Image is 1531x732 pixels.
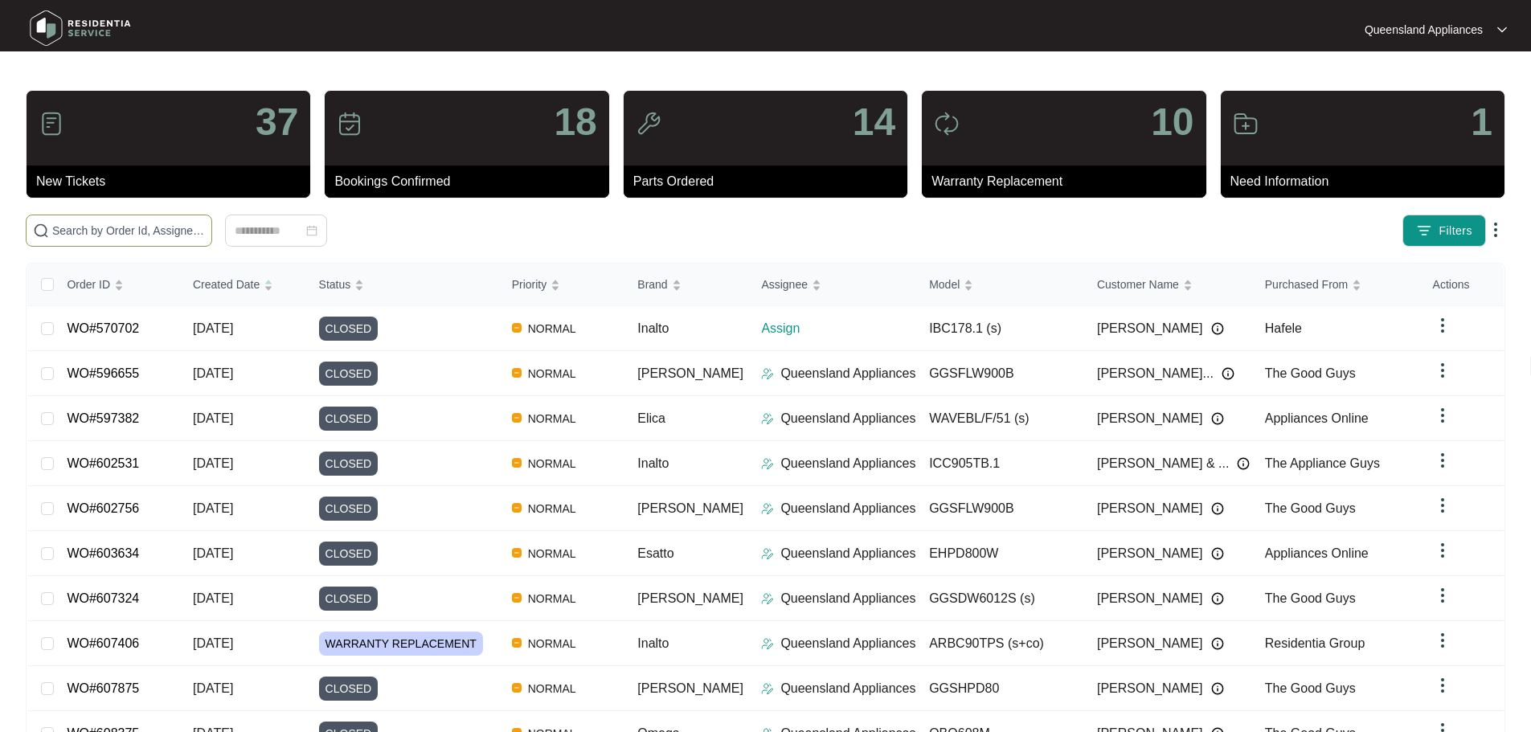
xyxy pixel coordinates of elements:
span: Order ID [67,276,110,293]
span: Appliances Online [1265,546,1369,560]
span: [PERSON_NAME] [1097,544,1203,563]
span: The Good Guys [1265,366,1356,380]
p: Queensland Appliances [780,634,915,653]
span: CLOSED [319,542,379,566]
span: Inalto [637,321,669,335]
p: Parts Ordered [633,172,907,191]
img: dropdown arrow [1486,220,1505,239]
span: [DATE] [193,501,233,515]
p: New Tickets [36,172,310,191]
th: Model [916,264,1084,306]
td: WAVEBL/F/51 (s) [916,396,1084,441]
span: Hafele [1265,321,1302,335]
img: Info icon [1211,502,1224,515]
span: NORMAL [522,544,583,563]
img: Info icon [1211,322,1224,335]
img: Info icon [1211,592,1224,605]
span: NORMAL [522,364,583,383]
img: dropdown arrow [1433,631,1452,650]
p: Need Information [1230,172,1504,191]
span: [PERSON_NAME] [1097,319,1203,338]
span: [PERSON_NAME]... [1097,364,1214,383]
span: NORMAL [522,454,583,473]
p: Queensland Appliances [780,544,915,563]
span: Inalto [637,456,669,470]
input: Search by Order Id, Assignee Name, Customer Name, Brand and Model [52,222,205,239]
span: CLOSED [319,317,379,341]
img: Vercel Logo [512,548,522,558]
p: 37 [256,103,298,141]
a: WO#602531 [67,456,139,470]
span: [PERSON_NAME] [1097,679,1203,698]
p: Queensland Appliances [1365,22,1483,38]
a: WO#607406 [67,636,139,650]
td: ICC905TB.1 [916,441,1084,486]
span: The Appliance Guys [1265,456,1380,470]
img: Assigner Icon [761,457,774,470]
img: Info icon [1211,547,1224,560]
img: Info icon [1222,367,1234,380]
p: Queensland Appliances [780,679,915,698]
span: NORMAL [522,499,583,518]
img: Vercel Logo [512,458,522,468]
td: GGSHPD80 [916,666,1084,711]
th: Actions [1420,264,1504,306]
span: [DATE] [193,456,233,470]
img: icon [934,111,960,137]
img: filter icon [1416,223,1432,239]
span: [PERSON_NAME] [1097,634,1203,653]
img: Vercel Logo [512,323,522,333]
span: Priority [512,276,547,293]
span: Status [319,276,351,293]
img: dropdown arrow [1433,541,1452,560]
img: dropdown arrow [1433,361,1452,380]
img: Assigner Icon [761,547,774,560]
a: WO#602756 [67,501,139,515]
span: [PERSON_NAME] [1097,589,1203,608]
img: Info icon [1237,457,1250,470]
span: [DATE] [193,546,233,560]
a: WO#596655 [67,366,139,380]
img: icon [636,111,661,137]
span: WARRANTY REPLACEMENT [319,632,483,656]
img: Assigner Icon [761,367,774,380]
button: filter iconFilters [1402,215,1486,247]
img: Assigner Icon [761,682,774,695]
p: Warranty Replacement [931,172,1206,191]
img: Vercel Logo [512,368,522,378]
th: Customer Name [1084,264,1252,306]
td: GGSFLW900B [916,486,1084,531]
span: CLOSED [319,677,379,701]
span: CLOSED [319,497,379,521]
span: Inalto [637,636,669,650]
img: Assigner Icon [761,637,774,650]
span: CLOSED [319,452,379,476]
td: GGSDW6012S (s) [916,576,1084,621]
img: Assigner Icon [761,412,774,425]
img: Assigner Icon [761,502,774,515]
p: Queensland Appliances [780,589,915,608]
img: icon [1233,111,1259,137]
span: Appliances Online [1265,411,1369,425]
th: Priority [499,264,625,306]
span: [PERSON_NAME] [637,591,743,605]
td: IBC178.1 (s) [916,306,1084,351]
span: Residentia Group [1265,636,1365,650]
span: [PERSON_NAME] [637,501,743,515]
img: dropdown arrow [1497,26,1507,34]
td: ARBC90TPS (s+co) [916,621,1084,666]
img: dropdown arrow [1433,406,1452,425]
img: Info icon [1211,682,1224,695]
img: Vercel Logo [512,413,522,423]
span: [DATE] [193,411,233,425]
img: Info icon [1211,637,1224,650]
a: WO#607875 [67,681,139,695]
img: dropdown arrow [1433,496,1452,515]
span: [PERSON_NAME] [1097,409,1203,428]
span: NORMAL [522,589,583,608]
p: 14 [853,103,895,141]
span: [PERSON_NAME] & ... [1097,454,1229,473]
span: Elica [637,411,665,425]
span: NORMAL [522,319,583,338]
span: CLOSED [319,407,379,431]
